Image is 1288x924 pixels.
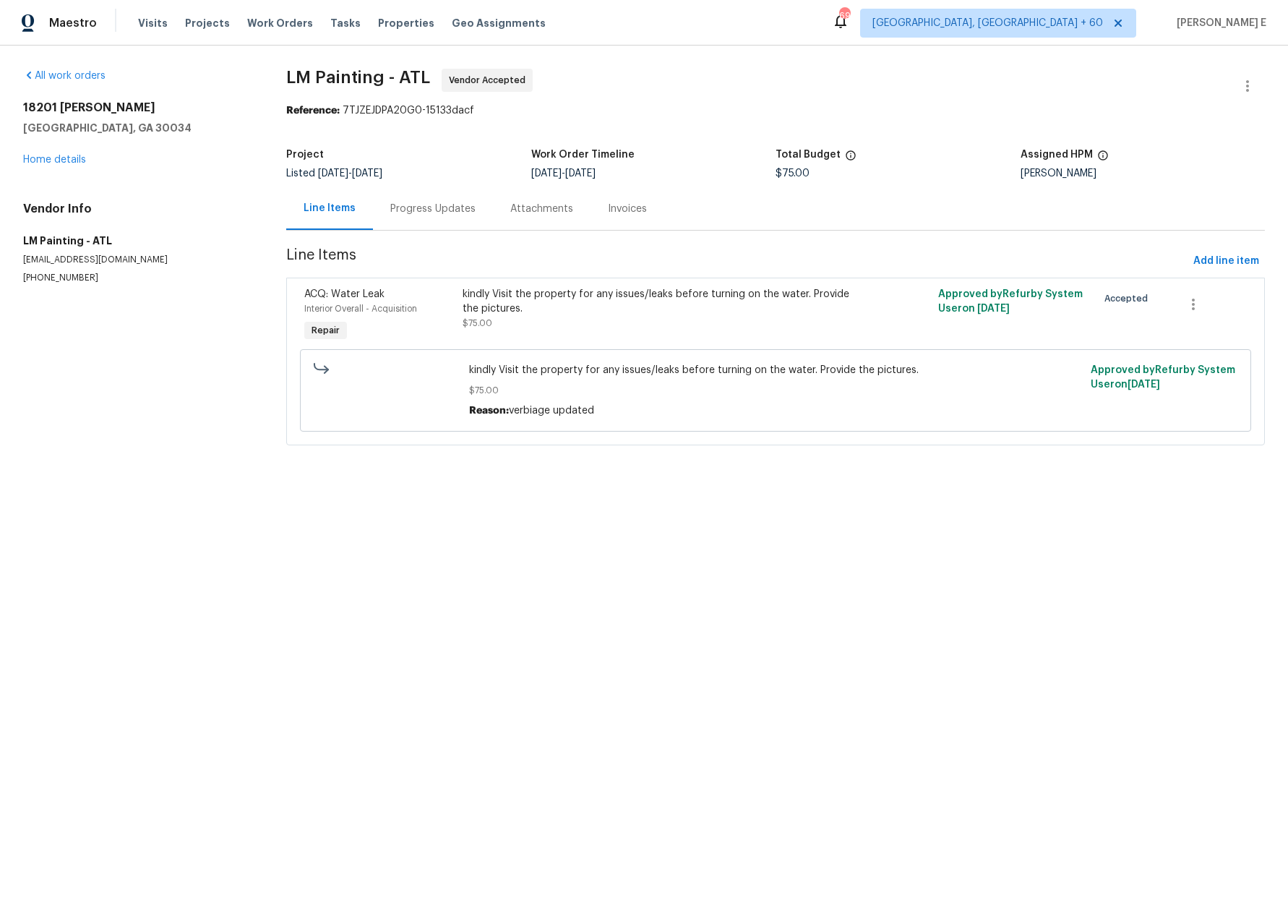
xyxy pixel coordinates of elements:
[23,254,252,266] p: [EMAIL_ADDRESS][DOMAIN_NAME]
[1021,150,1093,160] h5: Assigned HPM
[1193,252,1259,270] span: Add line item
[286,106,340,116] b: Reference:
[1097,150,1109,168] span: The hpm assigned to this work order.
[23,121,252,135] h5: [GEOGRAPHIC_DATA], GA 30034
[608,202,647,216] div: Invoices
[286,103,1265,118] div: 7TJZEJDPA20G0-15133dacf
[286,150,324,160] h5: Project
[463,287,850,316] div: kindly Visit the property for any issues/leaks before turning on the water. Provide the pictures.
[318,168,348,179] span: [DATE]
[306,323,345,338] span: Repair
[469,406,509,416] span: Reason:
[1091,365,1235,390] span: Approved by Refurby System User on
[23,155,86,165] a: Home details
[1104,291,1154,306] span: Accepted
[938,289,1083,314] span: Approved by Refurby System User on
[390,202,476,216] div: Progress Updates
[776,150,841,160] h5: Total Budget
[23,272,252,284] p: [PHONE_NUMBER]
[776,168,810,179] span: $75.00
[304,304,417,313] span: Interior Overall - Acquisition
[531,168,562,179] span: [DATE]
[872,16,1103,30] span: [GEOGRAPHIC_DATA], [GEOGRAPHIC_DATA] + 60
[23,234,252,248] h5: LM Painting - ATL
[1021,168,1266,179] div: [PERSON_NAME]
[510,202,573,216] div: Attachments
[304,201,356,215] div: Line Items
[1171,16,1266,30] span: [PERSON_NAME] E
[286,248,1188,275] span: Line Items
[49,16,97,30] span: Maestro
[304,289,385,299] span: ACQ: Water Leak
[286,168,382,179] span: Listed
[1128,380,1160,390] span: [DATE]
[23,71,106,81] a: All work orders
[247,16,313,30] span: Work Orders
[463,319,492,328] span: $75.00
[23,100,252,115] h2: 18201 [PERSON_NAME]
[352,168,382,179] span: [DATE]
[565,168,596,179] span: [DATE]
[531,168,596,179] span: -
[138,16,168,30] span: Visits
[449,73,531,87] span: Vendor Accepted
[845,150,856,168] span: The total cost of line items that have been proposed by Opendoor. This sum includes line items th...
[839,9,849,23] div: 693
[1188,248,1265,275] button: Add line item
[318,168,382,179] span: -
[286,69,430,86] span: LM Painting - ATL
[378,16,434,30] span: Properties
[509,406,594,416] span: verbiage updated
[469,383,1082,398] span: $75.00
[185,16,230,30] span: Projects
[469,363,1082,377] span: kindly Visit the property for any issues/leaks before turning on the water. Provide the pictures.
[330,18,361,28] span: Tasks
[23,202,252,216] h4: Vendor Info
[531,150,635,160] h5: Work Order Timeline
[977,304,1010,314] span: [DATE]
[452,16,546,30] span: Geo Assignments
